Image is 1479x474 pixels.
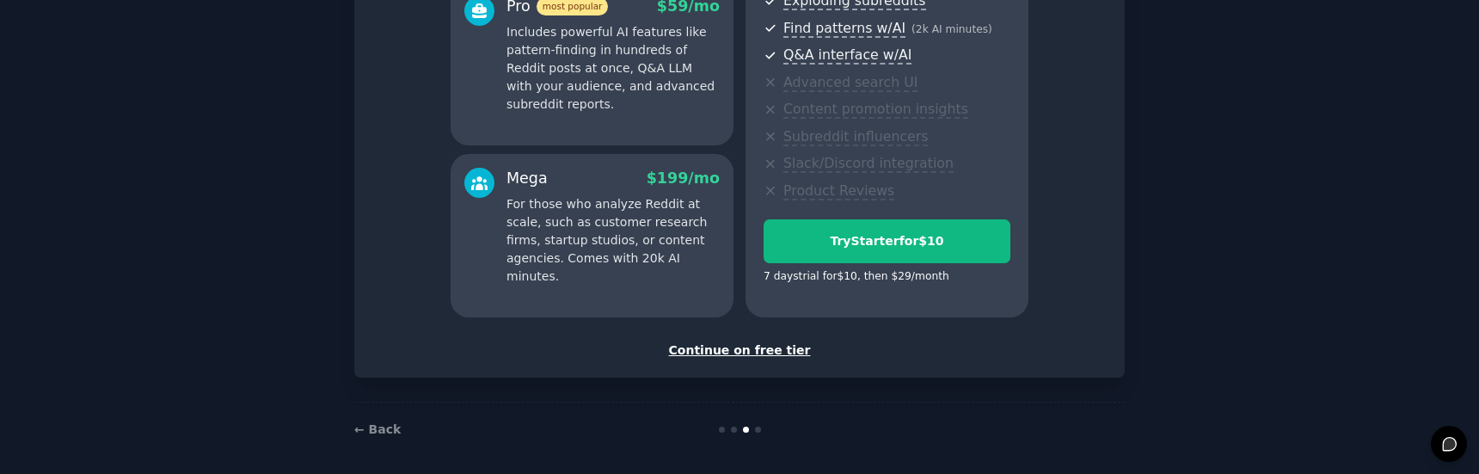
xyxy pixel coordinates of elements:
span: Content promotion insights [783,101,968,119]
span: Subreddit influencers [783,128,928,146]
span: $ 199 /mo [647,169,720,187]
div: Try Starter for $10 [764,232,1010,250]
p: Includes powerful AI features like pattern-finding in hundreds of Reddit posts at once, Q&A LLM w... [506,23,720,114]
span: Slack/Discord integration [783,155,954,173]
p: For those who analyze Reddit at scale, such as customer research firms, startup studios, or conte... [506,195,720,286]
div: Mega [506,168,548,189]
button: TryStarterfor$10 [764,219,1010,263]
a: ← Back [354,422,401,436]
span: Product Reviews [783,182,894,200]
span: Q&A interface w/AI [783,46,911,65]
div: 7 days trial for $10 , then $ 29 /month [764,269,949,285]
div: Continue on free tier [372,342,1107,360]
span: Find patterns w/AI [783,20,905,38]
span: Advanced search UI [783,74,917,92]
span: ( 2k AI minutes ) [911,23,992,35]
